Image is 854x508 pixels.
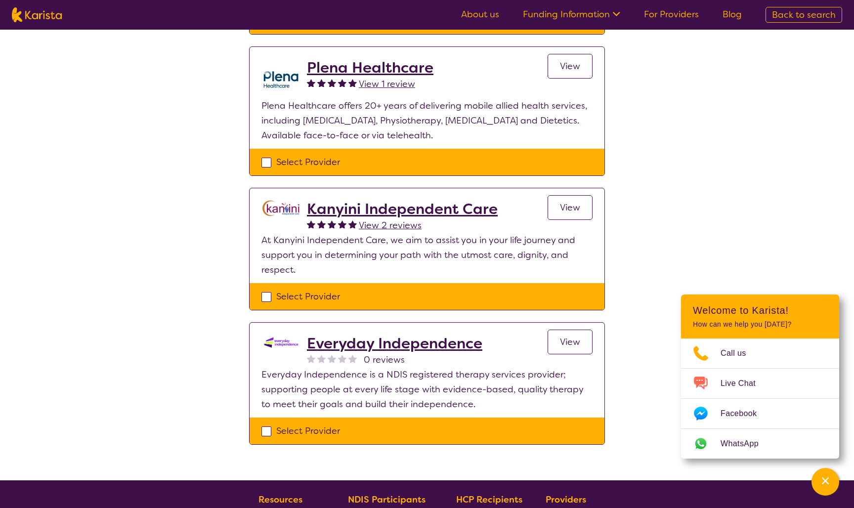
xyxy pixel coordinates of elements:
img: fullstar [348,220,357,228]
img: fullstar [317,220,326,228]
span: Call us [721,346,758,361]
img: fullstar [317,79,326,87]
img: fullstar [307,79,315,87]
span: View 2 reviews [359,219,422,231]
span: View [560,202,580,213]
span: Live Chat [721,376,768,391]
a: Funding Information [523,8,620,20]
p: Everyday Independence is a NDIS registered therapy services provider; supporting people at every ... [261,367,593,412]
span: Facebook [721,406,769,421]
img: fullstar [328,79,336,87]
span: 0 reviews [364,352,405,367]
p: At Kanyini Independent Care, we aim to assist you in your life journey and support you in determi... [261,233,593,277]
img: fullstar [338,79,346,87]
b: NDIS Participants [348,494,426,506]
a: View [548,54,593,79]
a: View 1 review [359,77,415,91]
img: Karista logo [12,7,62,22]
img: nonereviewstar [348,354,357,363]
img: nonereviewstar [317,354,326,363]
a: For Providers [644,8,699,20]
span: Back to search [772,9,836,21]
img: fullstar [348,79,357,87]
p: How can we help you [DATE]? [693,320,827,329]
a: Kanyini Independent Care [307,200,498,218]
p: Plena Healthcare offers 20+ years of delivering mobile allied health services, including [MEDICAL... [261,98,593,143]
span: WhatsApp [721,436,770,451]
span: View [560,336,580,348]
img: fullstar [328,220,336,228]
a: Blog [723,8,742,20]
a: View [548,195,593,220]
a: About us [461,8,499,20]
ul: Choose channel [681,339,839,459]
div: Channel Menu [681,295,839,459]
img: kdssqoqrr0tfqzmv8ac0.png [261,335,301,350]
img: fullstar [307,220,315,228]
img: nonereviewstar [338,354,346,363]
img: nonereviewstar [328,354,336,363]
img: ehd3j50wdk7ycqmad0oe.png [261,59,301,98]
b: HCP Recipients [456,494,522,506]
span: View [560,60,580,72]
img: nonereviewstar [307,354,315,363]
a: Plena Healthcare [307,59,433,77]
b: Providers [546,494,586,506]
span: View 1 review [359,78,415,90]
button: Channel Menu [811,468,839,496]
a: Back to search [766,7,842,23]
img: fullstar [338,220,346,228]
h2: Welcome to Karista! [693,304,827,316]
a: View 2 reviews [359,218,422,233]
b: Resources [258,494,302,506]
a: View [548,330,593,354]
img: hsplc5pgrcbqyuidfzbm.png [261,200,301,216]
a: Everyday Independence [307,335,482,352]
a: Web link opens in a new tab. [681,429,839,459]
